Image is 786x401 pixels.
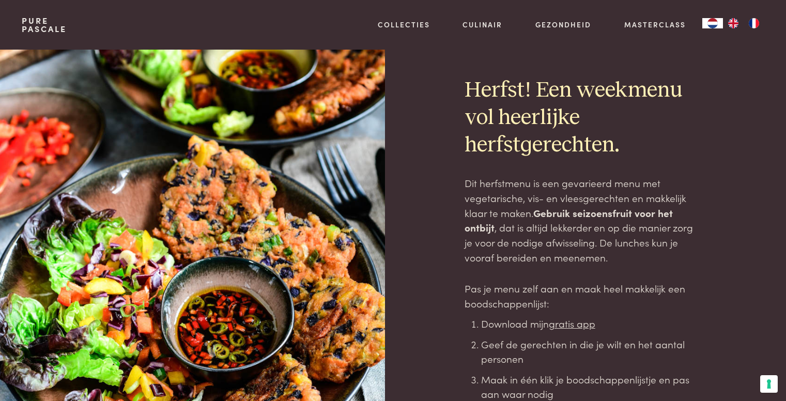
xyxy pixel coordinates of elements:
[481,337,701,366] li: Geef de gerechten in die je wilt en het aantal personen
[465,206,673,235] strong: Gebruik seizoensfruit voor het ontbijt
[760,375,778,393] button: Uw voorkeuren voor toestemming voor trackingtechnologieën
[723,18,764,28] ul: Language list
[702,18,723,28] div: Language
[481,316,701,331] li: Download mijn
[465,281,701,311] p: Pas je menu zelf aan en maak heel makkelijk een boodschappenlijst:
[744,18,764,28] a: FR
[378,19,430,30] a: Collecties
[463,19,502,30] a: Culinair
[549,316,595,330] a: gratis app
[702,18,723,28] a: NL
[624,19,686,30] a: Masterclass
[723,18,744,28] a: EN
[702,18,764,28] aside: Language selected: Nederlands
[465,77,701,159] h2: Herfst! Een weekmenu vol heerlijke herfstgerechten.
[22,17,67,33] a: PurePascale
[465,176,701,265] p: Dit herfstmenu is een gevarieerd menu met vegetarische, vis- en vleesgerechten en makkelijk klaar...
[535,19,591,30] a: Gezondheid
